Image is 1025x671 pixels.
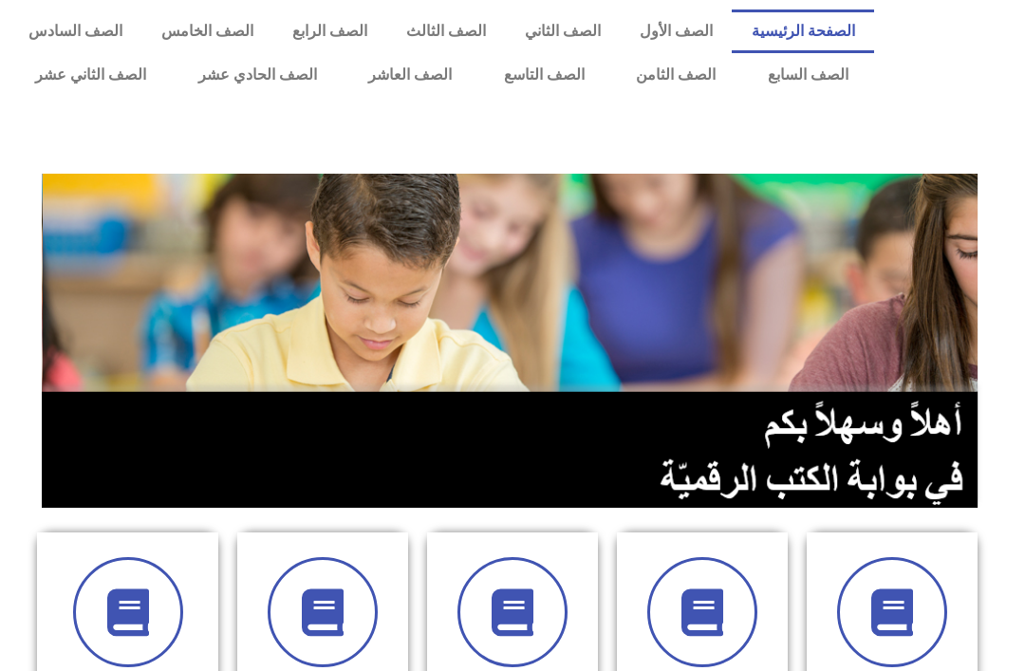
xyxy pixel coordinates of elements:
[610,53,742,97] a: الصف الثامن
[477,53,610,97] a: الصف التاسع
[142,9,273,53] a: الصف الخامس
[732,9,874,53] a: الصفحة الرئيسية
[505,9,620,53] a: الصف الثاني
[741,53,874,97] a: الصف السابع
[9,53,173,97] a: الصف الثاني عشر
[9,9,142,53] a: الصف السادس
[387,9,506,53] a: الصف الثالث
[172,53,343,97] a: الصف الحادي عشر
[620,9,732,53] a: الصف الأول
[273,9,387,53] a: الصف الرابع
[343,53,478,97] a: الصف العاشر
